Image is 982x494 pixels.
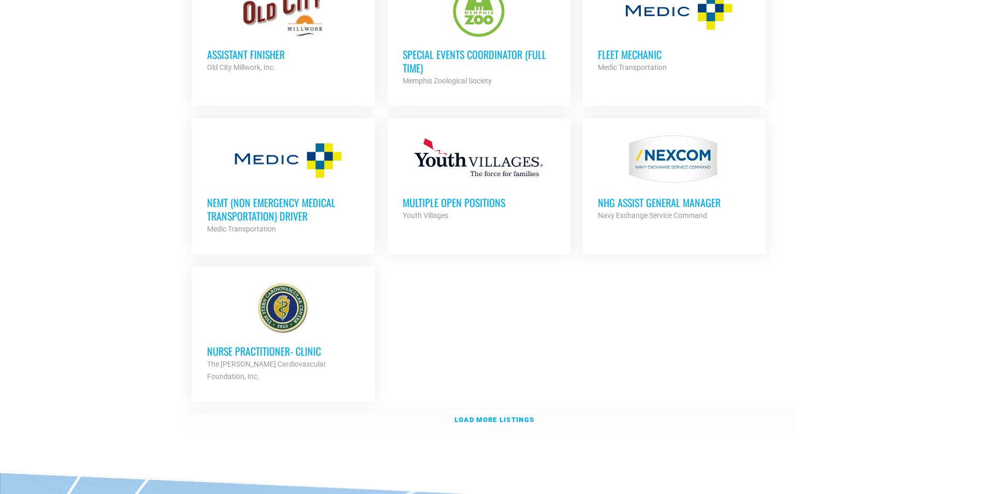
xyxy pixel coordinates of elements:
a: NEMT (Non Emergency Medical Transportation) Driver Medic Transportation [192,118,375,251]
h3: Fleet Mechanic [598,48,750,61]
strong: Memphis Zoological Society [403,77,492,85]
strong: Navy Exchange Service Command [598,211,707,220]
strong: Load more listings [455,416,534,424]
h3: NEMT (Non Emergency Medical Transportation) Driver [207,196,359,223]
h3: Multiple Open Positions [403,196,555,209]
a: NHG ASSIST GENERAL MANAGER Navy Exchange Service Command [582,118,766,237]
strong: Old City Millwork, Inc. [207,63,275,71]
h3: Special Events Coordinator (Full Time) [403,48,555,75]
strong: Medic Transportation [207,225,276,233]
strong: Youth Villages [403,211,448,220]
a: Multiple Open Positions Youth Villages [387,118,570,237]
a: Load more listings [186,408,797,432]
h3: Nurse Practitioner- Clinic [207,344,359,358]
strong: The [PERSON_NAME] Cardiovascular Foundation, Inc. [207,360,326,381]
h3: Assistant Finisher [207,48,359,61]
a: Nurse Practitioner- Clinic The [PERSON_NAME] Cardiovascular Foundation, Inc. [192,267,375,398]
strong: Medic Transportation [598,63,667,71]
h3: NHG ASSIST GENERAL MANAGER [598,196,750,209]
